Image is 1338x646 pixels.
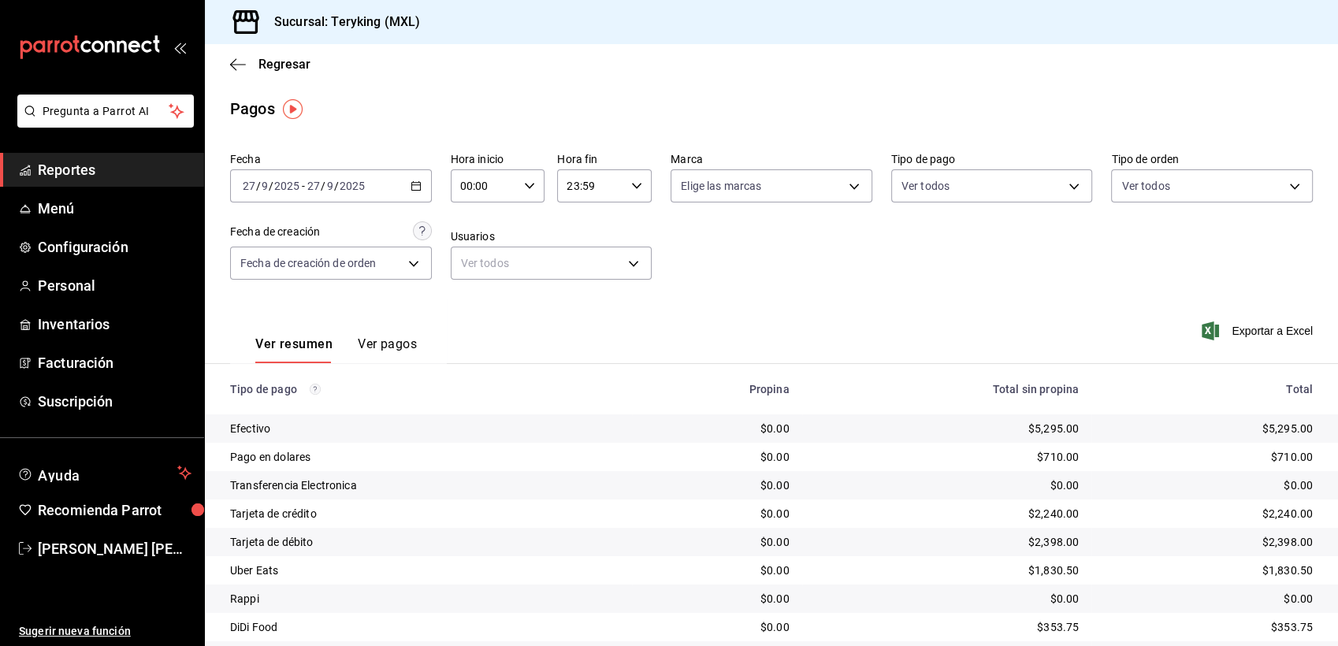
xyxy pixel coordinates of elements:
div: $0.00 [1104,591,1313,607]
div: $0.00 [645,477,790,493]
div: $0.00 [815,591,1080,607]
div: Tarjeta de débito [230,534,619,550]
div: Efectivo [230,421,619,436]
input: -- [307,180,321,192]
div: $2,240.00 [1104,506,1313,522]
button: open_drawer_menu [173,41,186,54]
label: Usuarios [451,231,652,242]
label: Hora inicio [451,154,545,165]
div: Pagos [230,97,275,121]
div: Uber Eats [230,562,619,578]
span: Pregunta a Parrot AI [43,103,169,120]
div: Total sin propina [815,383,1080,395]
div: DiDi Food [230,619,619,635]
div: $1,830.50 [1104,562,1313,578]
input: ---- [339,180,366,192]
img: Tooltip marker [283,99,303,119]
label: Tipo de pago [891,154,1093,165]
div: $5,295.00 [815,421,1080,436]
label: Marca [671,154,872,165]
div: Pago en dolares [230,449,619,465]
div: $0.00 [645,534,790,550]
span: / [256,180,261,192]
div: $0.00 [645,619,790,635]
span: Suscripción [38,391,191,412]
input: -- [242,180,256,192]
input: ---- [273,180,300,192]
div: $1,830.50 [815,562,1080,578]
div: $0.00 [815,477,1080,493]
label: Tipo de orden [1111,154,1313,165]
div: $0.00 [645,591,790,607]
div: $0.00 [1104,477,1313,493]
span: Personal [38,275,191,296]
div: navigation tabs [255,336,417,363]
div: Tipo de pago [230,383,619,395]
div: Transferencia Electronica [230,477,619,493]
button: Regresar [230,57,310,72]
input: -- [261,180,269,192]
span: Recomienda Parrot [38,499,191,521]
div: $710.00 [815,449,1080,465]
span: Reportes [38,159,191,180]
span: Inventarios [38,314,191,335]
span: Sugerir nueva función [19,623,191,640]
h3: Sucursal: Teryking (MXL) [262,13,420,32]
div: $2,398.00 [1104,534,1313,550]
span: / [321,180,325,192]
div: Total [1104,383,1313,395]
span: Regresar [258,57,310,72]
div: Ver todos [451,247,652,280]
div: $5,295.00 [1104,421,1313,436]
div: $353.75 [815,619,1080,635]
span: Ver todos [901,178,950,194]
button: Ver resumen [255,336,333,363]
div: $2,398.00 [815,534,1080,550]
span: - [302,180,305,192]
div: Propina [645,383,790,395]
span: Elige las marcas [681,178,761,194]
div: $2,240.00 [815,506,1080,522]
span: Ayuda [38,463,171,482]
span: [PERSON_NAME] [PERSON_NAME] [38,538,191,559]
span: Fecha de creación de orden [240,255,376,271]
span: Facturación [38,352,191,373]
div: Rappi [230,591,619,607]
span: Ver todos [1121,178,1169,194]
div: $0.00 [645,506,790,522]
button: Exportar a Excel [1205,321,1313,340]
div: Tarjeta de crédito [230,506,619,522]
button: Ver pagos [358,336,417,363]
span: Menú [38,198,191,219]
svg: Los pagos realizados con Pay y otras terminales son montos brutos. [310,384,321,395]
div: $0.00 [645,421,790,436]
button: Pregunta a Parrot AI [17,95,194,128]
span: / [269,180,273,192]
label: Hora fin [557,154,652,165]
a: Pregunta a Parrot AI [11,114,194,131]
span: / [334,180,339,192]
div: $710.00 [1104,449,1313,465]
div: $0.00 [645,449,790,465]
span: Configuración [38,236,191,258]
input: -- [326,180,334,192]
div: $353.75 [1104,619,1313,635]
label: Fecha [230,154,432,165]
div: $0.00 [645,562,790,578]
div: Fecha de creación [230,224,320,240]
